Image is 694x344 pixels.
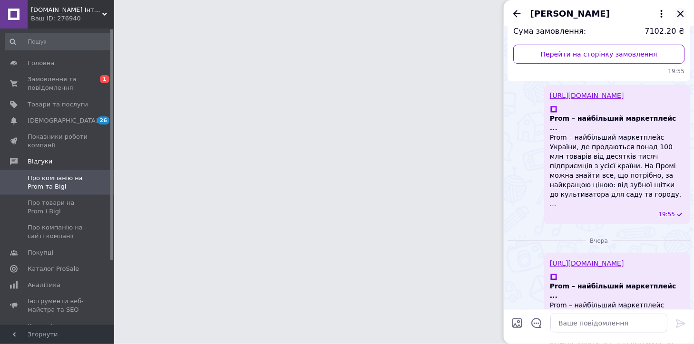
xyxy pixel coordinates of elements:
a: [URL][DOMAIN_NAME] [550,259,624,267]
button: [PERSON_NAME] [530,8,667,20]
span: Каталог ProSale [28,265,79,273]
span: Покупці [28,248,53,257]
span: Головна [28,59,54,67]
span: Про товари на Prom і Bigl [28,199,88,216]
span: Товари та послуги [28,100,88,109]
button: Назад [511,8,523,19]
div: 11.10.2025 [508,236,690,245]
span: 26 [98,116,109,124]
div: Ваш ID: 276940 [31,14,114,23]
a: Перейти на сторінку замовлення [513,45,684,64]
a: [URL][DOMAIN_NAME] [550,92,624,99]
span: Prom – найбільший маркетплейс України, де продаються понад 100 млн товарів від десятків тисяч під... [550,134,682,208]
span: Показники роботи компанії [28,133,88,150]
button: Відкрити шаблони відповідей [530,317,543,329]
span: Про компанію на Prom та Bigl [28,174,88,191]
span: Інструменти веб-майстра та SEO [28,297,88,314]
img: Prom – найбільший маркетплейс ... [550,273,557,281]
span: Prom – найбільший маркетплейс ... [550,281,684,300]
span: Замовлення та повідомлення [28,75,88,92]
span: Про компанію на сайті компанії [28,223,88,240]
span: [DEMOGRAPHIC_DATA] [28,116,98,125]
span: 19:55 10.10.2025 [658,210,675,219]
span: Mirzdorov.in.ua Інтернет-магазин [31,6,102,14]
span: 1 [100,75,109,83]
span: Сума замовлення: [513,26,586,37]
span: 7102.20 ₴ [645,26,684,37]
img: Prom – найбільший маркетплейс ... [550,105,557,113]
span: [PERSON_NAME] [530,8,610,20]
span: Відгуки [28,157,52,166]
span: Prom – найбільший маркетплейс ... [550,114,684,133]
span: Управління сайтом [28,322,88,339]
input: Пошук [5,33,112,50]
span: Аналітика [28,281,60,289]
span: 19:55 10.10.2025 [513,67,684,76]
button: Закрити [675,8,686,19]
span: Вчора [586,237,612,245]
